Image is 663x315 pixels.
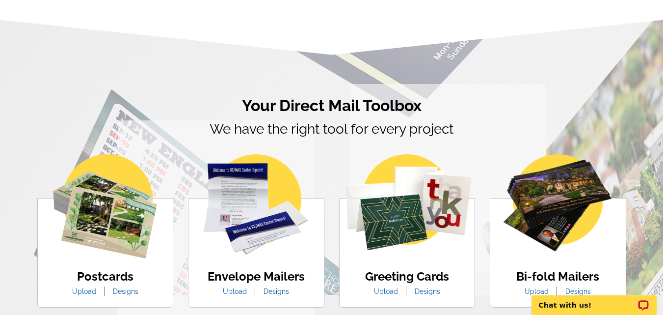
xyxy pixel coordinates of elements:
h4: Greeting Cards [365,270,449,284]
a: Upload [215,287,254,295]
img: postcards.png [53,154,157,258]
a: Upload [65,287,104,295]
h4: Bi-fold Mailers [516,270,599,284]
a: Designs [407,287,448,295]
a: Upload [367,287,405,295]
h2: Your Direct Mail Toolbox [37,96,626,115]
iframe: LiveChat chat widget [525,284,663,315]
img: bio-fold-mailer.png [502,154,613,253]
a: Upload [517,287,556,295]
img: greeting-cards.png [342,154,472,251]
h4: Postcards [65,270,146,284]
a: Designs [106,287,146,295]
a: Designs [256,287,296,295]
p: We have the right tool for every project [37,119,626,167]
img: envelope-mailer.png [204,154,308,255]
h4: Envelope Mailers [208,270,305,284]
